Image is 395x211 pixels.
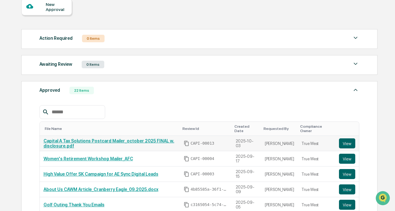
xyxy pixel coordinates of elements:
span: 4b85585a-36f1-4655-ab41-d0b9cebe059f [191,187,228,192]
span: Copy Id [184,156,189,162]
button: View [339,200,355,210]
td: True West [298,151,335,167]
div: Awaiting Review [39,60,72,68]
span: Copy Id [184,171,189,177]
div: 🖐️ [6,79,11,84]
button: View [339,169,355,179]
a: Women's Retirement Workshop Mailer_AFC [44,156,133,161]
span: Attestations [52,79,78,85]
a: High Value Offer SK Campaign for AE Sync Digital Leads [44,172,158,177]
button: Start new chat [106,49,114,57]
img: caret [352,86,359,94]
div: 0 Items [82,35,105,42]
div: Toggle SortBy [45,126,177,131]
div: 🗄️ [45,79,50,84]
a: 🔎Data Lookup [4,88,42,99]
td: True West [298,136,335,151]
div: 22 Items [69,87,94,94]
div: Toggle SortBy [300,124,332,133]
div: 🔎 [6,91,11,96]
span: CAPI-00003 [191,172,214,177]
td: [PERSON_NAME] [261,151,298,167]
td: [PERSON_NAME] [261,167,298,182]
div: Toggle SortBy [234,124,259,133]
span: Preclearance [13,79,40,85]
div: 0 Items [82,61,104,68]
a: About Us CAWM Article_Cranberry Eagle_09.2025.docx [44,187,158,192]
div: Toggle SortBy [182,126,229,131]
div: Toggle SortBy [340,126,357,131]
span: Copy Id [184,141,189,146]
span: Pylon [62,106,76,111]
span: c3165054-5c74-48ca-83b4-e9516615ab98 [191,202,228,207]
button: View [339,138,355,148]
span: Copy Id [184,202,189,208]
a: Capital A Tax Solutions Postcard Mailer_october 2025 FINAL w. disclosure.pdf [44,138,174,148]
div: Start new chat [21,48,103,54]
td: 2025-09-15 [232,167,261,182]
span: CAPI-00004 [191,156,214,161]
div: Approved [39,86,60,94]
a: 🖐️Preclearance [4,76,43,87]
button: View [339,184,355,194]
td: 2025-09-17 [232,151,261,167]
p: How can we help? [6,13,114,23]
div: Toggle SortBy [264,126,295,131]
td: True West [298,182,335,197]
a: Golf Outing Thank You Emails [44,202,105,207]
span: Copy Id [184,187,189,192]
td: True West [298,167,335,182]
td: 2025-09-09 [232,182,261,197]
td: 2025-10-03 [232,136,261,151]
span: CAPI-00013 [191,141,214,146]
a: Powered byPylon [44,105,76,111]
div: We're available if you need us! [21,54,79,59]
a: 🗄️Attestations [43,76,80,87]
div: Action Required [39,34,73,42]
img: 1746055101610-c473b297-6a78-478c-a979-82029cc54cd1 [6,48,18,59]
td: [PERSON_NAME] [261,182,298,197]
div: New Approval [46,2,67,12]
span: Data Lookup [13,90,39,97]
img: caret [352,60,359,68]
button: View [339,154,355,164]
iframe: Open customer support [375,190,392,207]
td: [PERSON_NAME] [261,136,298,151]
img: caret [352,34,359,42]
